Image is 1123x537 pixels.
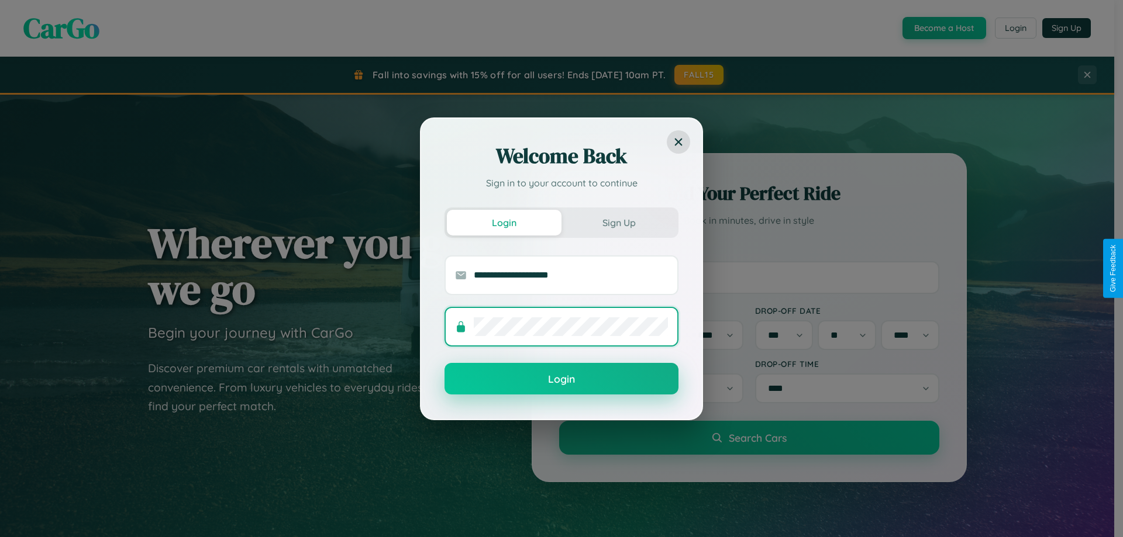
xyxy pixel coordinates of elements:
button: Login [447,210,561,235]
button: Login [445,363,678,394]
h2: Welcome Back [445,142,678,170]
p: Sign in to your account to continue [445,176,678,190]
button: Sign Up [561,210,676,235]
div: Give Feedback [1109,245,1117,292]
